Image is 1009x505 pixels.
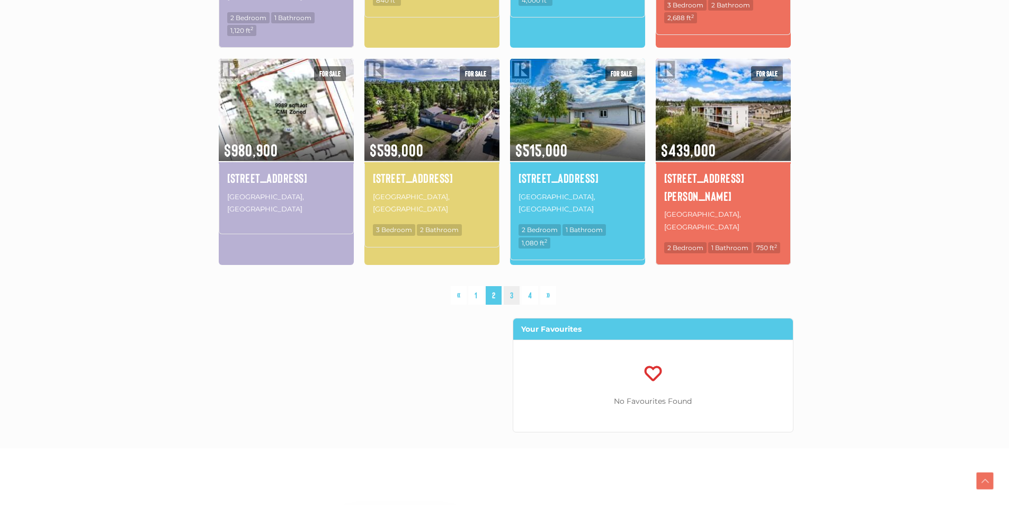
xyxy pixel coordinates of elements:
[271,12,315,23] span: 1 Bathroom
[664,242,707,253] span: 2 Bedroom
[519,237,550,249] span: 1,080 ft
[656,57,791,162] img: 2-20 WANN ROAD, Whitehorse, Yukon
[708,242,752,253] span: 1 Bathroom
[521,324,582,334] strong: Your Favourites
[519,224,561,235] span: 2 Bedroom
[656,126,791,161] span: $439,000
[664,12,697,23] span: 2,688 ft
[540,286,556,305] a: »
[486,286,502,305] span: 2
[664,207,782,234] p: [GEOGRAPHIC_DATA], [GEOGRAPHIC_DATA]
[460,66,492,81] span: For sale
[227,25,256,36] span: 1,120 ft
[664,169,782,205] a: [STREET_ADDRESS][PERSON_NAME]
[364,126,499,161] span: $599,000
[373,190,491,217] p: [GEOGRAPHIC_DATA], [GEOGRAPHIC_DATA]
[544,238,547,244] sup: 2
[373,224,415,235] span: 3 Bedroom
[691,13,694,19] sup: 2
[417,224,462,235] span: 2 Bathroom
[751,66,783,81] span: For sale
[510,57,645,162] img: 1-30 NORMANDY ROAD, Whitehorse, Yukon
[504,286,520,305] a: 3
[227,190,345,217] p: [GEOGRAPHIC_DATA], [GEOGRAPHIC_DATA]
[364,57,499,162] img: 28 10TH AVENUE, Whitehorse, Yukon
[373,169,491,187] a: [STREET_ADDRESS]
[774,243,777,249] sup: 2
[519,190,637,217] p: [GEOGRAPHIC_DATA], [GEOGRAPHIC_DATA]
[468,286,484,305] a: 1
[562,224,606,235] span: 1 Bathroom
[219,126,354,161] span: $980,900
[251,25,253,31] sup: 2
[605,66,637,81] span: For sale
[451,286,467,305] a: «
[510,126,645,161] span: $515,000
[522,286,538,305] a: 4
[314,66,346,81] span: For sale
[513,395,793,408] p: No Favourites Found
[219,57,354,162] img: 7223-7225 7TH AVENUE, Whitehorse, Yukon
[227,169,345,187] a: [STREET_ADDRESS]
[519,169,637,187] a: [STREET_ADDRESS]
[753,242,780,253] span: 750 ft
[227,12,270,23] span: 2 Bedroom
